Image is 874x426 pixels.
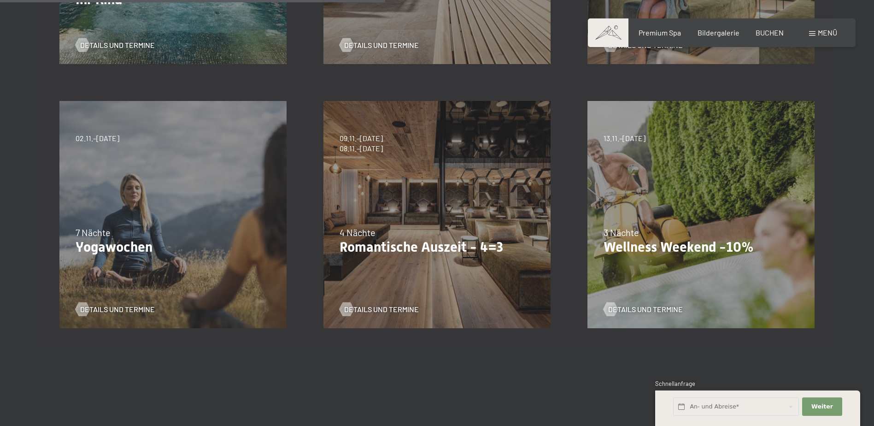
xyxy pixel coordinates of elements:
span: 7 Nächte [76,227,111,238]
span: Details und Termine [344,40,419,50]
button: Weiter [802,397,842,416]
p: Yogawochen [76,239,270,255]
a: Details und Termine [604,40,683,50]
a: Bildergalerie [698,28,739,37]
span: 02.11.–[DATE] [76,133,119,143]
span: Details und Termine [344,304,419,314]
span: Menü [818,28,837,37]
span: Weiter [811,402,833,411]
span: Details und Termine [80,304,155,314]
span: Details und Termine [608,304,683,314]
span: 4 Nächte [340,227,375,238]
a: Premium Spa [639,28,681,37]
a: Details und Termine [76,40,155,50]
a: Details und Termine [76,304,155,314]
span: 3 Nächte [604,227,639,238]
span: 09.11.–[DATE] [340,133,383,143]
a: Details und Termine [604,304,683,314]
p: Romantische Auszeit - 4=3 [340,239,534,255]
span: Details und Termine [80,40,155,50]
a: Details und Termine [340,304,419,314]
span: 13.11.–[DATE] [604,133,645,143]
span: 08.11.–[DATE] [340,143,383,154]
span: Schnellanfrage [655,380,695,387]
a: Details und Termine [340,40,419,50]
a: BUCHEN [756,28,784,37]
p: Wellness Weekend -10% [604,239,798,255]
